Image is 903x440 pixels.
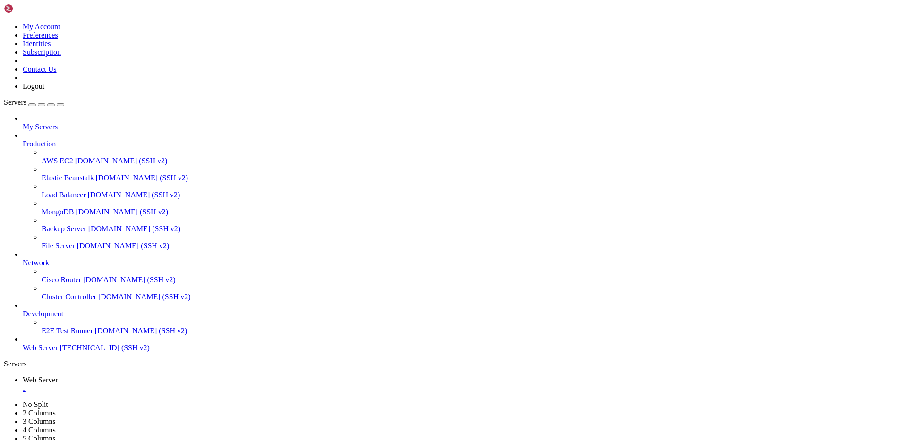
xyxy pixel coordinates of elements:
[42,216,899,233] li: Backup Server [DOMAIN_NAME] (SSH v2)
[42,267,899,284] li: Cisco Router [DOMAIN_NAME] (SSH v2)
[23,344,899,352] a: Web Server [TECHNICAL_ID] (SSH v2)
[23,140,899,148] a: Production
[42,157,73,165] span: AWS EC2
[23,417,56,425] a: 3 Columns
[42,318,899,335] li: E2E Test Runner [DOMAIN_NAME] (SSH v2)
[23,301,899,335] li: Development
[42,199,899,216] li: MongoDB [DOMAIN_NAME] (SSH v2)
[23,31,58,39] a: Preferences
[4,4,58,13] img: Shellngn
[23,82,44,90] a: Logout
[23,426,56,434] a: 4 Columns
[95,327,187,335] span: [DOMAIN_NAME] (SSH v2)
[23,23,60,31] a: My Account
[4,360,899,368] div: Servers
[23,376,899,393] a: Web Server
[23,409,56,417] a: 2 Columns
[60,344,150,352] span: [TECHNICAL_ID] (SSH v2)
[42,276,899,284] a: Cisco Router [DOMAIN_NAME] (SSH v2)
[4,98,64,106] a: Servers
[23,131,899,250] li: Production
[88,225,181,233] span: [DOMAIN_NAME] (SSH v2)
[42,182,899,199] li: Load Balancer [DOMAIN_NAME] (SSH v2)
[42,148,899,165] li: AWS EC2 [DOMAIN_NAME] (SSH v2)
[42,165,899,182] li: Elastic Beanstalk [DOMAIN_NAME] (SSH v2)
[23,310,63,318] span: Development
[75,157,168,165] span: [DOMAIN_NAME] (SSH v2)
[42,293,899,301] a: Cluster Controller [DOMAIN_NAME] (SSH v2)
[23,140,56,148] span: Production
[42,174,94,182] span: Elastic Beanstalk
[23,40,51,48] a: Identities
[42,233,899,250] li: File Server [DOMAIN_NAME] (SSH v2)
[42,242,899,250] a: File Server [DOMAIN_NAME] (SSH v2)
[4,98,26,106] span: Servers
[23,310,899,318] a: Development
[83,276,176,284] span: [DOMAIN_NAME] (SSH v2)
[42,14,45,22] span: #
[42,225,899,233] a: Backup Server [DOMAIN_NAME] (SSH v2)
[42,293,96,301] span: Cluster Controller
[88,191,180,199] span: [DOMAIN_NAME] (SSH v2)
[42,208,899,216] a: MongoDB [DOMAIN_NAME] (SSH v2)
[98,293,191,301] span: [DOMAIN_NAME] (SSH v2)
[23,123,899,131] a: My Servers
[23,250,899,301] li: Network
[76,208,168,216] span: [DOMAIN_NAME] (SSH v2)
[23,123,58,131] span: My Servers
[59,13,63,23] div: (14, 1)
[23,344,58,352] span: Web Server
[42,174,899,182] a: Elastic Beanstalk [DOMAIN_NAME] (SSH v2)
[42,284,899,301] li: Cluster Controller [DOMAIN_NAME] (SSH v2)
[23,48,61,56] a: Subscription
[23,65,57,73] a: Contact Us
[42,225,86,233] span: Backup Server
[42,242,75,250] span: File Server
[23,259,899,267] a: Network
[77,242,170,250] span: [DOMAIN_NAME] (SSH v2)
[42,157,899,165] a: AWS EC2 [DOMAIN_NAME] (SSH v2)
[23,114,899,131] li: My Servers
[42,276,81,284] span: Cisco Router
[23,335,899,352] li: Web Server [TECHNICAL_ID] (SSH v2)
[23,376,58,384] span: Web Server
[42,327,899,335] a: E2E Test Runner [DOMAIN_NAME] (SSH v2)
[23,14,38,22] span: mail
[4,4,780,13] x-row: Last login: [DATE] from [TECHNICAL_ID]
[23,400,48,408] a: No Split
[42,327,93,335] span: E2E Test Runner
[23,384,899,393] a: 
[42,191,899,199] a: Load Balancer [DOMAIN_NAME] (SSH v2)
[38,14,42,22] span: ~
[4,14,19,22] span: root
[42,208,74,216] span: MongoDB
[23,259,49,267] span: Network
[96,174,188,182] span: [DOMAIN_NAME] (SSH v2)
[42,191,86,199] span: Load Balancer
[19,14,23,22] span: @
